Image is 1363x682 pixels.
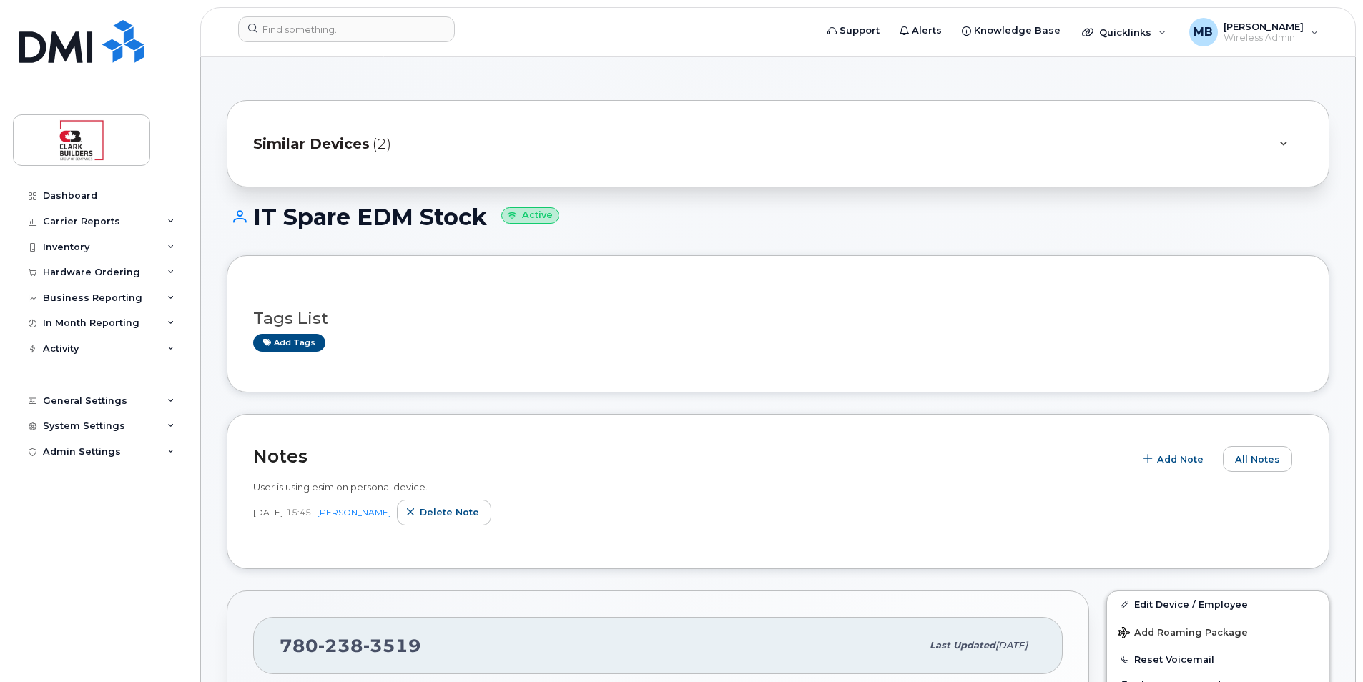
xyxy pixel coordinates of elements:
span: 15:45 [286,506,311,518]
span: User is using esim on personal device. [253,481,428,493]
span: 780 [280,635,421,656]
span: [DATE] [253,506,283,518]
button: Delete note [397,500,491,525]
span: [DATE] [995,640,1028,651]
span: All Notes [1235,453,1280,466]
span: Similar Devices [253,134,370,154]
small: Active [501,207,559,224]
a: Add tags [253,334,325,352]
button: Add Note [1134,446,1216,472]
span: Add Note [1157,453,1204,466]
a: Edit Device / Employee [1107,591,1329,617]
span: 3519 [363,635,421,656]
button: Reset Voicemail [1107,646,1329,672]
h2: Notes [253,445,1127,467]
button: All Notes [1223,446,1292,472]
h1: IT Spare EDM Stock [227,204,1329,229]
span: Add Roaming Package [1118,627,1248,641]
span: (2) [373,134,391,154]
span: Last updated [930,640,995,651]
h3: Tags List [253,310,1303,327]
button: Add Roaming Package [1107,617,1329,646]
span: 238 [318,635,363,656]
span: Delete note [420,505,479,519]
a: [PERSON_NAME] [317,507,391,518]
iframe: Messenger Launcher [1301,620,1352,671]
